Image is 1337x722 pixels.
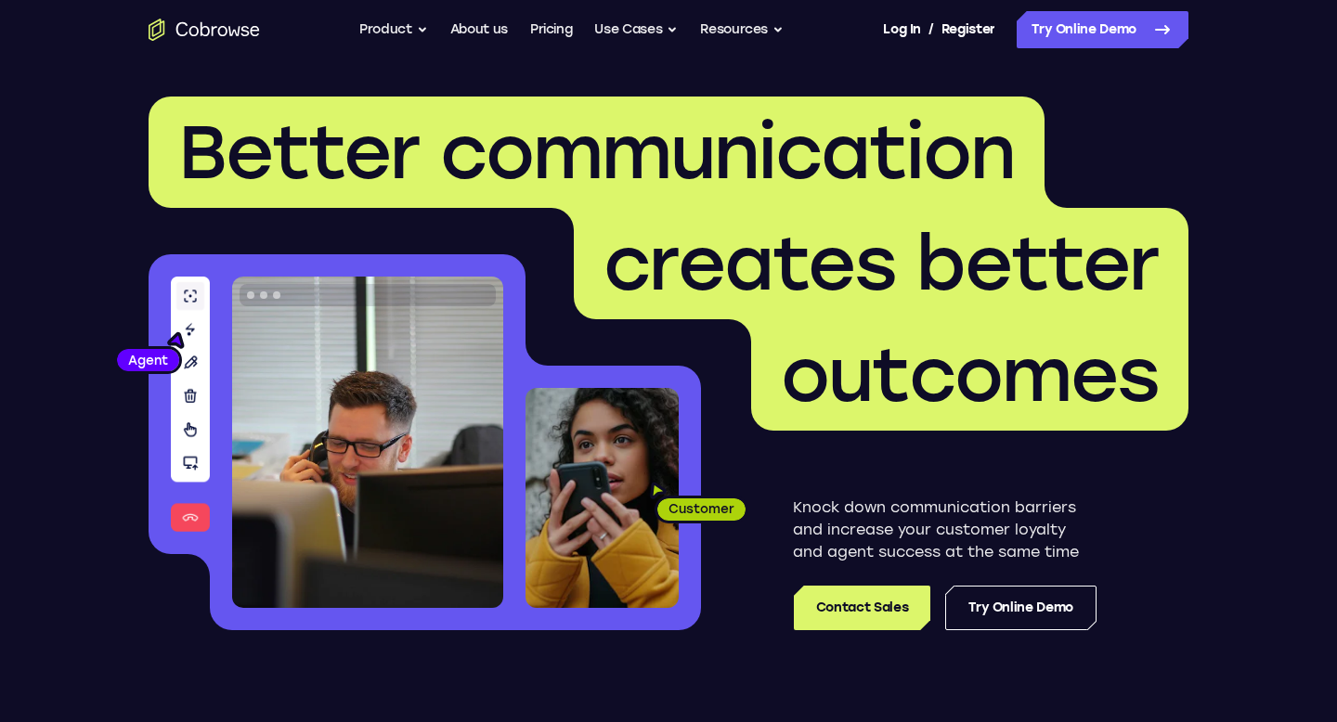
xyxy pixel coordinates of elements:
[149,19,260,41] a: Go to the home page
[941,11,995,48] a: Register
[945,586,1097,630] a: Try Online Demo
[359,11,428,48] button: Product
[883,11,920,48] a: Log In
[530,11,573,48] a: Pricing
[178,108,1015,197] span: Better communication
[928,19,934,41] span: /
[793,496,1097,563] p: Knock down communication barriers and increase your customer loyalty and agent success at the sam...
[700,11,784,48] button: Resources
[1017,11,1188,48] a: Try Online Demo
[232,277,503,608] img: A customer support agent talking on the phone
[450,11,508,48] a: About us
[794,586,930,630] a: Contact Sales
[604,219,1159,308] span: creates better
[526,388,679,608] img: A customer holding their phone
[594,11,678,48] button: Use Cases
[781,330,1159,419] span: outcomes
